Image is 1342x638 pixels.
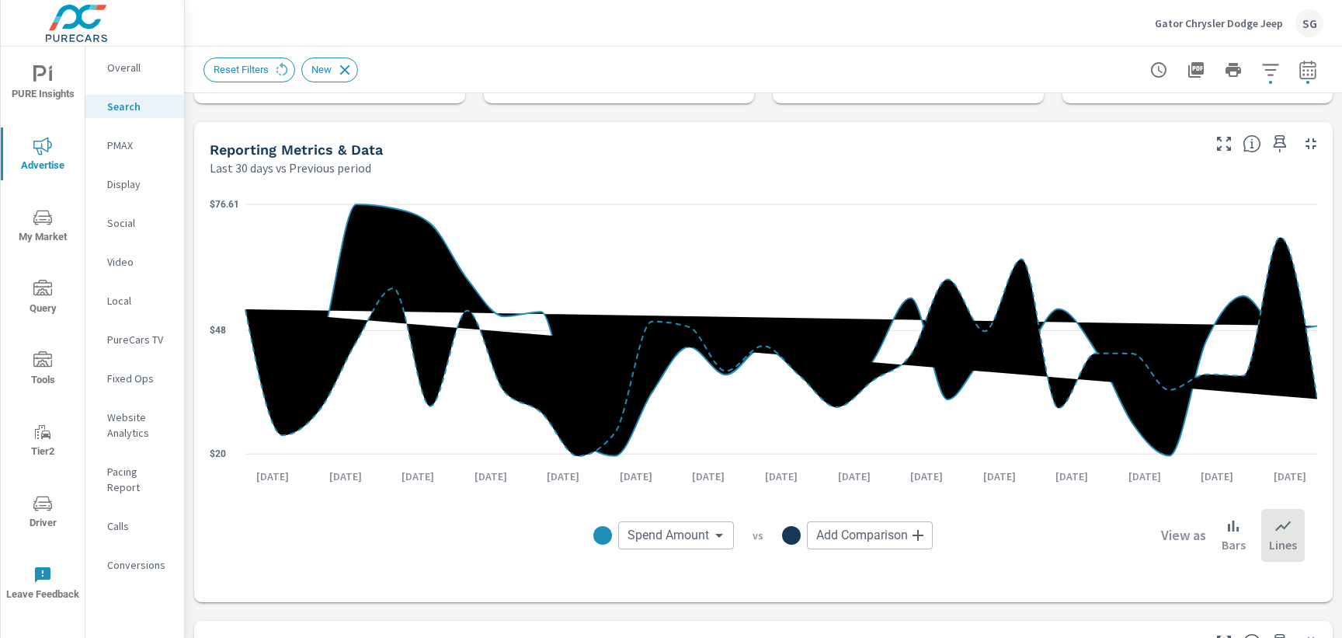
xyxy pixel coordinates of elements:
div: Website Analytics [85,406,184,445]
div: PureCars TV [85,328,184,351]
div: Social [85,211,184,235]
p: vs [734,528,782,542]
div: Reset Filters [203,58,295,82]
div: Local [85,289,184,312]
h6: View as [1161,528,1206,543]
p: [DATE] [391,469,445,484]
p: [DATE] [1263,469,1317,484]
div: SG [1295,9,1323,37]
p: Calls [107,518,172,534]
div: PMAX [85,134,184,157]
div: Conversions [85,553,184,577]
p: Fixed Ops [107,371,172,386]
div: New [301,58,358,82]
p: [DATE] [681,469,735,484]
p: [DATE] [754,469,808,484]
text: $20 [210,448,226,459]
p: [DATE] [1190,469,1244,484]
button: "Export Report to PDF" [1180,54,1212,85]
p: [DATE] [1045,469,1099,484]
p: [DATE] [464,469,518,484]
p: [DATE] [899,469,954,484]
span: Spend Amount [628,528,709,543]
span: PURE Insights [5,65,80,103]
div: Search [85,95,184,118]
p: PMAX [107,138,172,153]
div: Spend Amount [618,521,734,549]
span: Tools [5,351,80,389]
p: Social [107,215,172,231]
p: Local [107,293,172,309]
p: Display [107,176,172,192]
span: Driver [5,494,80,532]
button: Minimize Widget [1299,131,1323,156]
div: Fixed Ops [85,367,184,390]
p: [DATE] [972,469,1027,484]
div: Overall [85,56,184,79]
span: Leave Feedback [5,566,80,604]
p: [DATE] [1118,469,1172,484]
span: My Market [5,208,80,246]
p: Lines [1269,535,1297,554]
div: Video [85,250,184,274]
p: Last 30 days vs Previous period [210,159,371,177]
p: Video [107,254,172,270]
p: [DATE] [827,469,881,484]
button: Apply Filters [1255,54,1286,85]
p: Website Analytics [107,410,172,441]
div: Add Comparison [807,521,933,549]
p: [DATE] [245,469,300,484]
p: Conversions [107,557,172,573]
div: Pacing Report [85,460,184,499]
text: $48 [210,325,226,336]
p: [DATE] [318,469,373,484]
span: Reset Filters [204,64,278,75]
span: Advertise [5,137,80,175]
p: [DATE] [536,469,590,484]
div: Display [85,173,184,196]
p: Overall [107,60,172,75]
text: $76.61 [210,199,239,210]
button: Select Date Range [1292,54,1323,85]
p: Pacing Report [107,464,172,495]
div: nav menu [1,47,85,619]
span: Tier2 [5,423,80,461]
p: PureCars TV [107,332,172,347]
span: Understand Search data over time and see how metrics compare to each other. [1243,134,1261,153]
p: Search [107,99,172,114]
p: Bars [1222,535,1246,554]
button: Print Report [1218,54,1249,85]
span: New [302,64,341,75]
p: [DATE] [609,469,663,484]
button: Make Fullscreen [1212,131,1236,156]
span: Save this to your personalized report [1267,131,1292,156]
span: Query [5,280,80,318]
div: Calls [85,514,184,538]
span: Add Comparison [816,528,908,543]
p: Gator Chrysler Dodge Jeep [1155,16,1283,30]
h5: Reporting Metrics & Data [210,141,383,158]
